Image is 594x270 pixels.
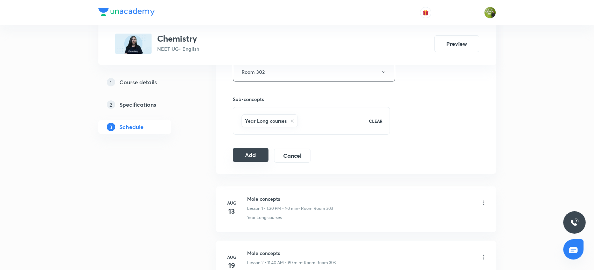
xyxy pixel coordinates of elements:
a: 2Specifications [98,98,194,112]
h6: Mole concepts [247,195,333,202]
button: Preview [434,35,479,52]
img: ttu [570,218,579,227]
h5: Schedule [119,123,144,131]
h5: Specifications [119,100,156,109]
h3: Chemistry [157,34,199,44]
a: 1Course details [98,75,194,89]
p: 1 [107,78,115,86]
p: 3 [107,123,115,131]
p: • Room Room 303 [298,205,333,212]
p: NEET UG • English [157,45,199,52]
h5: Course details [119,78,157,86]
button: Add [233,148,269,162]
h6: Aug [225,200,239,206]
img: avatar [422,9,429,16]
img: Company Logo [98,8,155,16]
p: CLEAR [369,118,383,124]
button: Room 302 [233,62,395,81]
p: Year Long courses [247,214,282,221]
h6: Mole concepts [247,249,336,257]
button: avatar [420,7,431,18]
h6: Sub-concepts [233,95,390,103]
a: Company Logo [98,8,155,18]
p: • Room Room 303 [301,260,336,266]
h6: Year Long courses [245,117,287,125]
button: Cancel [274,149,310,163]
h6: Aug [225,254,239,260]
p: Lesson 1 • 1:20 PM • 90 min [247,205,298,212]
p: Lesson 2 • 11:40 AM • 90 min [247,260,301,266]
h4: 13 [225,206,239,216]
p: 2 [107,100,115,109]
img: F879C406-FE2F-40C4-83AD-AC0612C87782_plus.png [115,34,152,54]
img: Gaurav Uppal [484,7,496,19]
